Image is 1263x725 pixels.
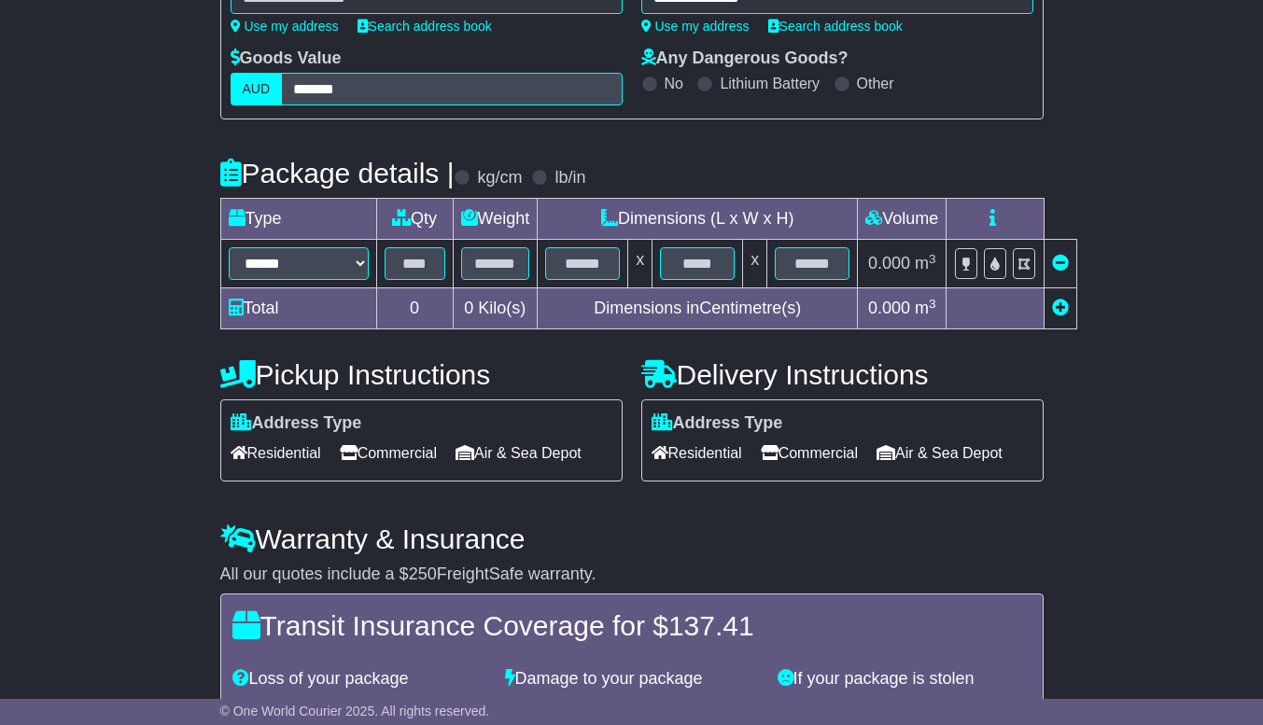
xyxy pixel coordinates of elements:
[628,240,653,288] td: x
[768,669,1041,690] div: If your package is stolen
[220,565,1044,585] div: All our quotes include a $ FreightSafe warranty.
[456,439,582,467] span: Air & Sea Depot
[220,288,376,329] td: Total
[231,49,342,69] label: Goods Value
[453,288,538,329] td: Kilo(s)
[652,439,742,467] span: Residential
[652,413,783,434] label: Address Type
[232,610,1031,641] h4: Transit Insurance Coverage for $
[1052,254,1069,272] a: Remove this item
[857,75,894,92] label: Other
[358,19,492,34] a: Search address book
[220,704,490,718] span: © One World Courier 2025. All rights reserved.
[868,299,910,317] span: 0.000
[376,199,453,240] td: Qty
[929,297,936,311] sup: 3
[496,669,768,690] div: Damage to your package
[877,439,1003,467] span: Air & Sea Depot
[453,199,538,240] td: Weight
[915,254,936,272] span: m
[464,299,473,317] span: 0
[231,439,321,467] span: Residential
[409,565,437,583] span: 250
[231,413,362,434] label: Address Type
[761,439,858,467] span: Commercial
[1052,299,1069,317] a: Add new item
[340,439,437,467] span: Commercial
[720,75,820,92] label: Lithium Battery
[915,299,936,317] span: m
[641,49,849,69] label: Any Dangerous Goods?
[641,19,750,34] a: Use my address
[641,359,1044,390] h4: Delivery Instructions
[668,610,754,641] span: 137.41
[554,168,585,188] label: lb/in
[665,75,683,92] label: No
[868,254,910,272] span: 0.000
[477,168,522,188] label: kg/cm
[231,73,283,105] label: AUD
[220,359,623,390] h4: Pickup Instructions
[376,288,453,329] td: 0
[929,252,936,266] sup: 3
[768,19,903,34] a: Search address book
[220,199,376,240] td: Type
[858,199,947,240] td: Volume
[223,669,496,690] div: Loss of your package
[538,288,858,329] td: Dimensions in Centimetre(s)
[220,523,1044,554] h4: Warranty & Insurance
[220,158,455,188] h4: Package details |
[538,199,858,240] td: Dimensions (L x W x H)
[231,19,339,34] a: Use my address
[743,240,767,288] td: x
